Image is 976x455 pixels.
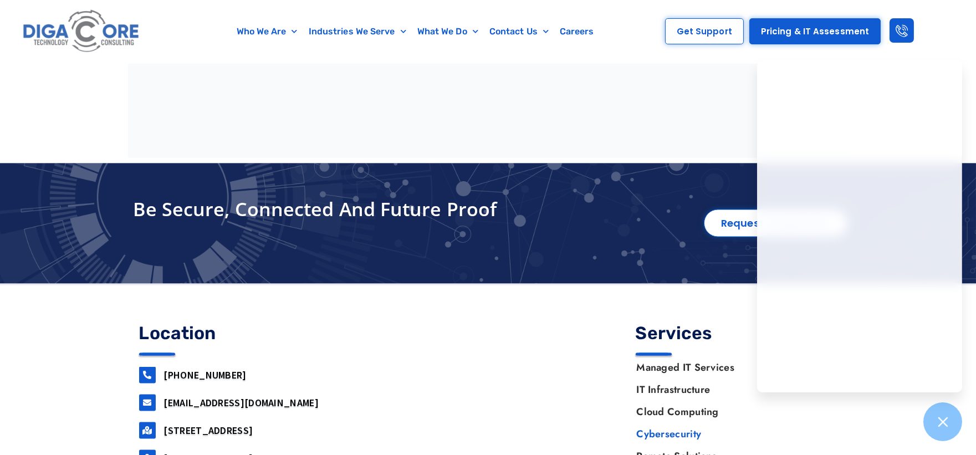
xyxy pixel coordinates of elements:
a: What We Do [412,19,484,44]
a: Contact Us [484,19,554,44]
nav: Menu [193,19,637,44]
a: Cloud Computing [625,401,837,423]
a: Who We Are [231,19,303,44]
a: Industries We Serve [303,19,412,44]
a: [PHONE_NUMBER] [164,369,247,381]
span: Get Support [677,27,732,35]
span: Pricing & IT Assessment [761,27,869,35]
a: [STREET_ADDRESS] [164,424,253,437]
a: Managed IT Services [625,356,837,379]
a: Careers [554,19,600,44]
a: support@digacore.com [139,395,156,411]
a: Get Support [665,18,744,44]
h4: Be secure, connected and future proof [134,197,638,221]
a: Cybersecurity [625,423,837,445]
h4: Services [636,324,837,342]
a: Request Assessment [704,209,848,237]
img: digacore logo [376,374,529,441]
iframe: Chatgenie Messenger [757,60,962,392]
a: 732-646-5725 [139,367,156,384]
img: Digacore logo 1 [20,6,143,58]
a: 160 airport road, Suite 201, Lakewood, NJ, 08701 [139,422,156,439]
a: IT Infrastructure [625,379,837,401]
a: [EMAIL_ADDRESS][DOMAIN_NAME] [164,396,319,409]
h4: Location [139,324,341,342]
a: Pricing & IT Assessment [749,18,881,44]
